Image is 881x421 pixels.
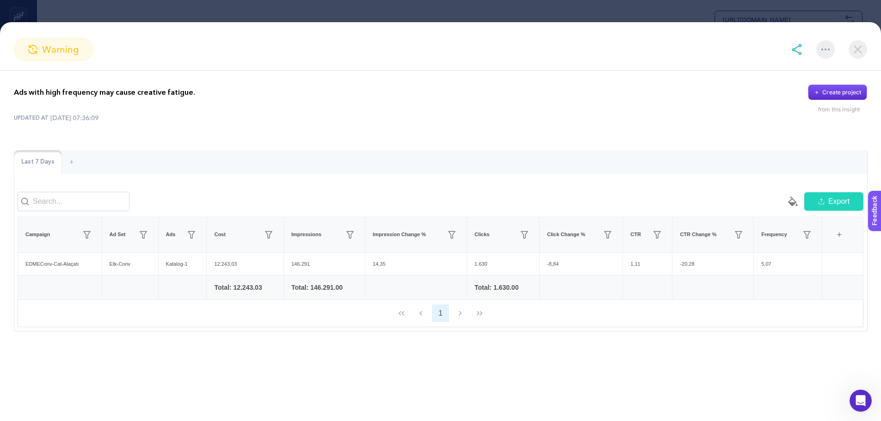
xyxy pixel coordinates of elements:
[432,305,450,322] button: 1
[791,44,802,55] img: share
[630,231,641,238] span: CTR
[284,253,365,275] div: 146.291
[821,49,830,50] img: More options
[214,231,225,238] span: Cost
[818,106,867,113] div: from this insight
[623,253,672,275] div: 1,11
[804,192,863,211] button: Export
[849,40,867,59] img: close-dialog
[365,253,467,275] div: 14,35
[6,3,35,10] span: Feedback
[28,45,37,54] img: warning
[540,253,622,275] div: -8,84
[214,283,276,292] div: Total: 12.243.03
[474,283,532,292] div: Total: 1.630.00
[102,253,158,275] div: Etk-Conv
[18,253,102,275] div: EDMEConv-Cat-Alaçatı
[62,150,81,174] div: +
[831,225,848,245] div: +
[672,253,753,275] div: -20,28
[110,231,126,238] span: Ad Set
[42,43,79,56] span: warning
[754,253,821,275] div: 5,07
[467,253,539,275] div: 1.630
[14,150,62,174] div: Last 7 Days
[822,89,861,96] div: Create project
[547,231,585,238] span: Click Change %
[474,231,489,238] span: Clicks
[25,231,50,238] span: Campaign
[159,253,207,275] div: Katalog-1
[50,113,99,122] time: [DATE] 07:36:09
[808,85,867,100] button: Create project
[828,196,850,207] span: Export
[14,87,195,98] p: Ads with high frequency may cause creative fatigue.
[830,225,837,245] div: 11 items selected
[761,231,787,238] span: Frequency
[373,231,426,238] span: Impression Change %
[14,114,49,122] span: UPDATED AT
[680,231,716,238] span: CTR Change %
[18,192,129,211] input: Search...
[166,231,176,238] span: Ads
[291,231,321,238] span: Impressions
[291,283,357,292] div: Total: 146.291.00
[850,390,872,412] iframe: Intercom live chat
[207,253,283,275] div: 12.243,03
